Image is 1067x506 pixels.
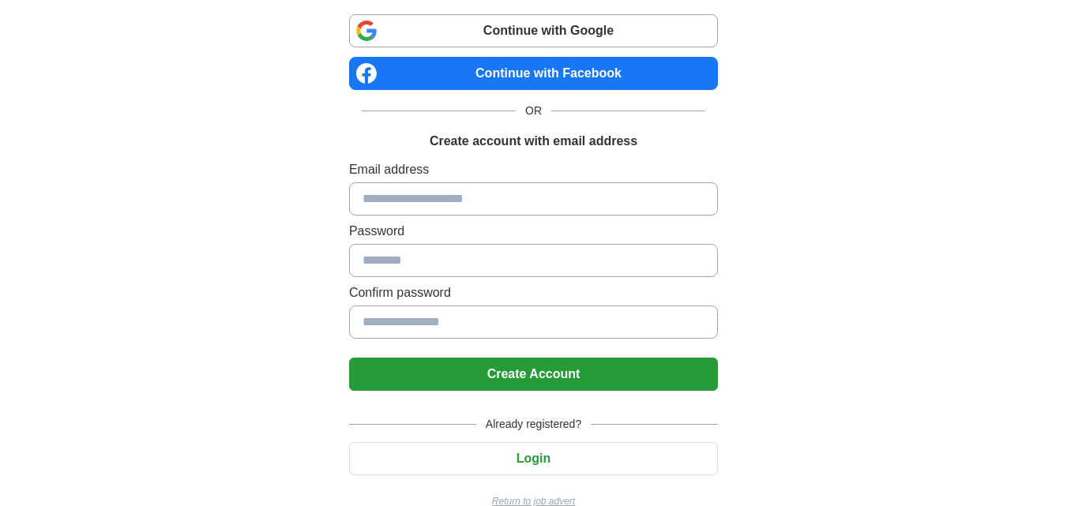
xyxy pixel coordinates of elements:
label: Confirm password [349,283,718,302]
button: Login [349,442,718,475]
label: Password [349,222,718,241]
h1: Create account with email address [430,132,637,151]
span: OR [516,103,551,119]
a: Continue with Google [349,14,718,47]
span: Already registered? [476,416,591,433]
a: Login [349,452,718,465]
a: Continue with Facebook [349,57,718,90]
button: Create Account [349,358,718,391]
label: Email address [349,160,718,179]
